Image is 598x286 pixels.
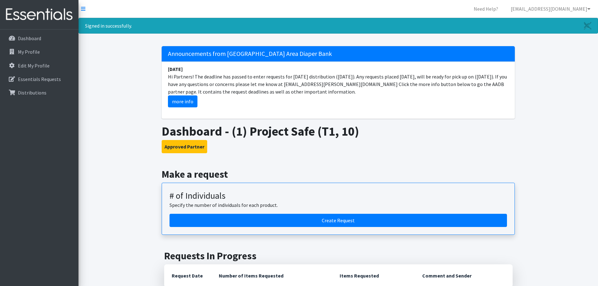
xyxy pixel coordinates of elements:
li: Hi Partners! The deadline has passed to enter requests for [DATE] distribution ([DATE]). Any requ... [162,62,515,111]
a: more info [168,95,197,107]
a: [EMAIL_ADDRESS][DOMAIN_NAME] [506,3,595,15]
p: Essentials Requests [18,76,61,82]
h2: Requests In Progress [164,250,513,262]
p: Edit My Profile [18,62,50,69]
a: Distributions [3,86,76,99]
p: My Profile [18,49,40,55]
h5: Announcements from [GEOGRAPHIC_DATA] Area Diaper Bank [162,46,515,62]
h1: Dashboard - (1) Project Safe (T1, 10) [162,124,515,139]
a: Essentials Requests [3,73,76,85]
p: Dashboard [18,35,41,41]
button: Approved Partner [162,140,207,153]
p: Distributions [18,89,46,96]
img: HumanEssentials [3,4,76,25]
strong: [DATE] [168,66,183,72]
h3: # of Individuals [170,191,507,201]
a: My Profile [3,46,76,58]
a: Close [578,18,598,33]
p: Specify the number of individuals for each product. [170,201,507,209]
h2: Make a request [162,168,515,180]
a: Edit My Profile [3,59,76,72]
a: Dashboard [3,32,76,45]
a: Need Help? [469,3,503,15]
div: Signed in successfully. [78,18,598,34]
a: Create a request by number of individuals [170,214,507,227]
